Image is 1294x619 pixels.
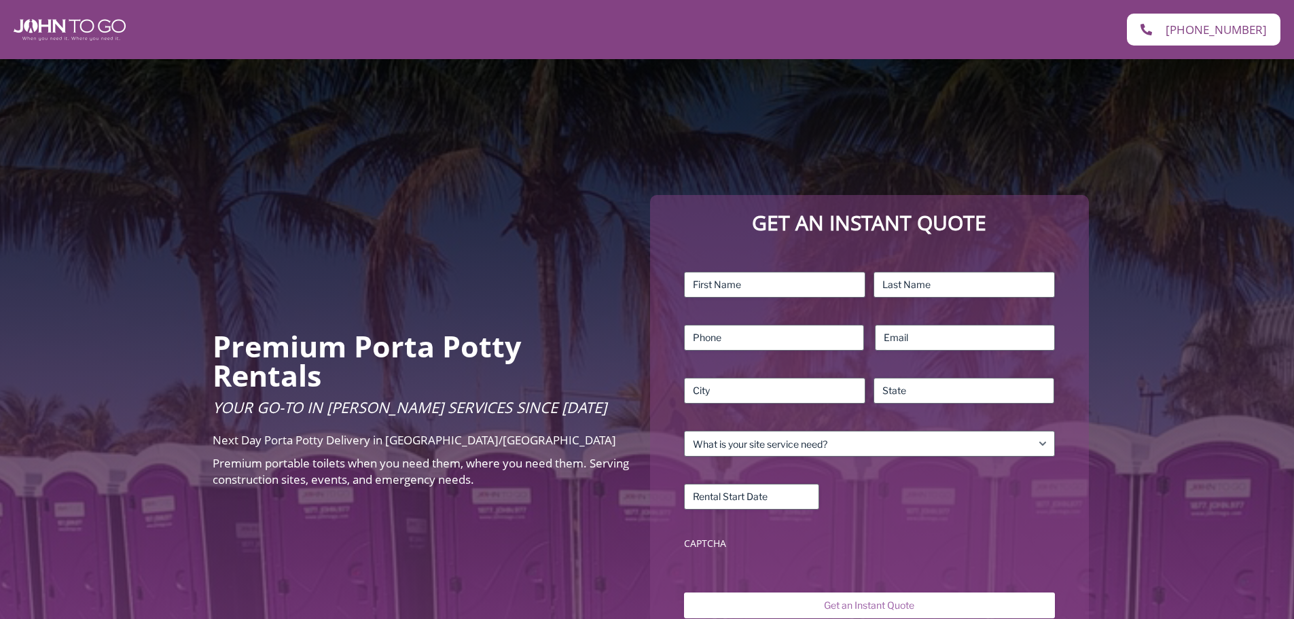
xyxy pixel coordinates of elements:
span: Your Go-To in [PERSON_NAME] Services Since [DATE] [213,397,607,417]
img: John To Go [14,19,126,41]
input: Email [875,325,1055,351]
h2: Premium Porta Potty Rentals [213,332,630,390]
span: Next Day Porta Potty Delivery in [GEOGRAPHIC_DATA]/[GEOGRAPHIC_DATA] [213,432,616,448]
input: State [874,378,1055,404]
a: [PHONE_NUMBER] [1127,14,1280,46]
button: Live Chat [1240,565,1294,619]
input: Last Name [874,272,1055,298]
label: CAPTCHA [684,537,1054,550]
input: First Name [684,272,865,298]
span: Premium portable toilets when you need them, where you need them. Serving construction sites, eve... [213,455,629,487]
span: [PHONE_NUMBER] [1166,24,1267,35]
input: Phone [684,325,864,351]
input: Rental Start Date [684,484,819,510]
input: City [684,378,865,404]
p: Get an Instant Quote [664,209,1075,238]
input: Get an Instant Quote [684,593,1054,618]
